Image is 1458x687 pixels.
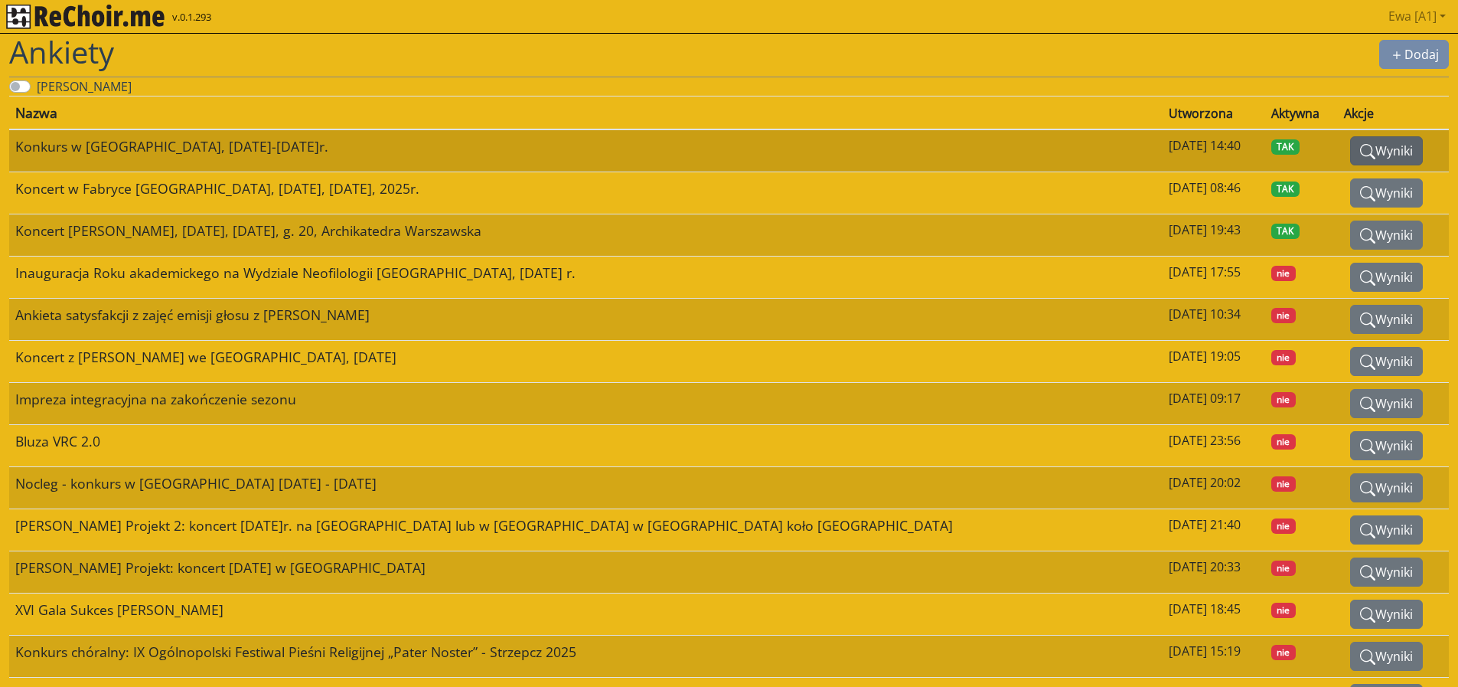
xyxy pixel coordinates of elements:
button: searchWyniki [1350,558,1423,587]
svg: search [1360,228,1375,244]
td: Inauguracja Roku akademickego na Wydziale Neofilologii [GEOGRAPHIC_DATA], [DATE] r. [9,257,1163,299]
div: Nazwa [15,103,1156,123]
button: searchWyniki [1350,642,1423,671]
td: Koncert z [PERSON_NAME] we [GEOGRAPHIC_DATA], [DATE] [9,341,1163,383]
td: Nocleg - konkurs w [GEOGRAPHIC_DATA] [DATE] - [DATE] [9,467,1163,509]
button: searchWyniki [1350,305,1423,334]
svg: search [1360,607,1375,623]
td: [PERSON_NAME] Projekt 2: koncert [DATE]r. na [GEOGRAPHIC_DATA] lub w [GEOGRAPHIC_DATA] w [GEOGRAP... [9,509,1163,551]
td: [DATE] 09:17 [1163,383,1265,425]
span: nie [1271,519,1297,534]
td: [DATE] 20:33 [1163,551,1265,594]
svg: search [1360,186,1375,201]
svg: search [1360,355,1375,370]
td: Konkurs chóralny: IX Ogólnopolski Festiwal Pieśni Religijnej „Pater Noster” - Strzepcz 2025 [9,636,1163,678]
td: [DATE] 10:34 [1163,299,1265,341]
td: [DATE] 21:40 [1163,509,1265,551]
label: [PERSON_NAME] [37,77,132,96]
td: [DATE] 20:02 [1163,467,1265,509]
svg: plus [1389,47,1404,63]
div: Aktywna [1271,104,1332,123]
svg: search [1360,397,1375,412]
svg: search [1360,565,1375,581]
span: nie [1271,308,1297,323]
button: searchWyniki [1350,600,1423,629]
button: searchWyniki [1350,389,1423,418]
svg: search [1360,481,1375,496]
td: [DATE] 17:55 [1163,257,1265,299]
span: nie [1271,645,1297,660]
button: searchWyniki [1350,347,1423,376]
td: [DATE] 18:45 [1163,594,1265,636]
span: nie [1271,392,1297,407]
svg: search [1360,144,1375,159]
svg: search [1360,649,1375,665]
td: Ankieta satysfakcji z zajęć emisji głosu z [PERSON_NAME] [9,299,1163,341]
span: nie [1271,561,1297,576]
td: [DATE] 19:43 [1163,214,1265,257]
td: Koncert [PERSON_NAME], [DATE], [DATE], g. 20, Archikatedra Warszawska [9,214,1163,257]
td: [DATE] 14:40 [1163,129,1265,172]
span: nie [1271,603,1297,618]
span: TAK [1271,182,1300,197]
span: TAK [1271,139,1300,155]
td: [DATE] 15:19 [1163,636,1265,678]
td: Bluza VRC 2.0 [9,425,1163,467]
span: nie [1271,434,1297,450]
span: nie [1271,350,1297,365]
td: [DATE] 23:56 [1163,425,1265,467]
a: Ewa [A1] [1382,1,1452,31]
span: v.0.1.293 [172,10,211,25]
td: Koncert w Fabryce [GEOGRAPHIC_DATA], [DATE], [DATE], 2025r. [9,172,1163,214]
button: searchWyniki [1350,431,1423,460]
td: Impreza integracyjna na zakończenie sezonu [9,383,1163,425]
td: Konkurs w [GEOGRAPHIC_DATA], [DATE]-[DATE]r. [9,129,1163,172]
span: nie [1271,476,1297,492]
td: [PERSON_NAME] Projekt: koncert [DATE] w [GEOGRAPHIC_DATA] [9,551,1163,594]
button: searchWyniki [1350,473,1423,502]
span: TAK [1271,224,1300,239]
td: [DATE] 19:05 [1163,341,1265,383]
button: plusDodaj [1379,40,1449,69]
svg: search [1360,523,1375,538]
button: searchWyniki [1350,221,1423,250]
div: Akcje [1344,104,1443,123]
span: Ankiety [9,31,114,73]
td: XVI Gala Sukces [PERSON_NAME] [9,594,1163,636]
button: searchWyniki [1350,515,1423,545]
td: [DATE] 08:46 [1163,172,1265,214]
div: Utworzona [1169,104,1259,123]
svg: search [1360,439,1375,454]
svg: search [1360,270,1375,286]
button: searchWyniki [1350,263,1423,292]
button: searchWyniki [1350,178,1423,208]
img: rekłajer mi [6,5,165,29]
svg: search [1360,312,1375,328]
button: searchWyniki [1350,136,1423,165]
span: nie [1271,266,1297,281]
